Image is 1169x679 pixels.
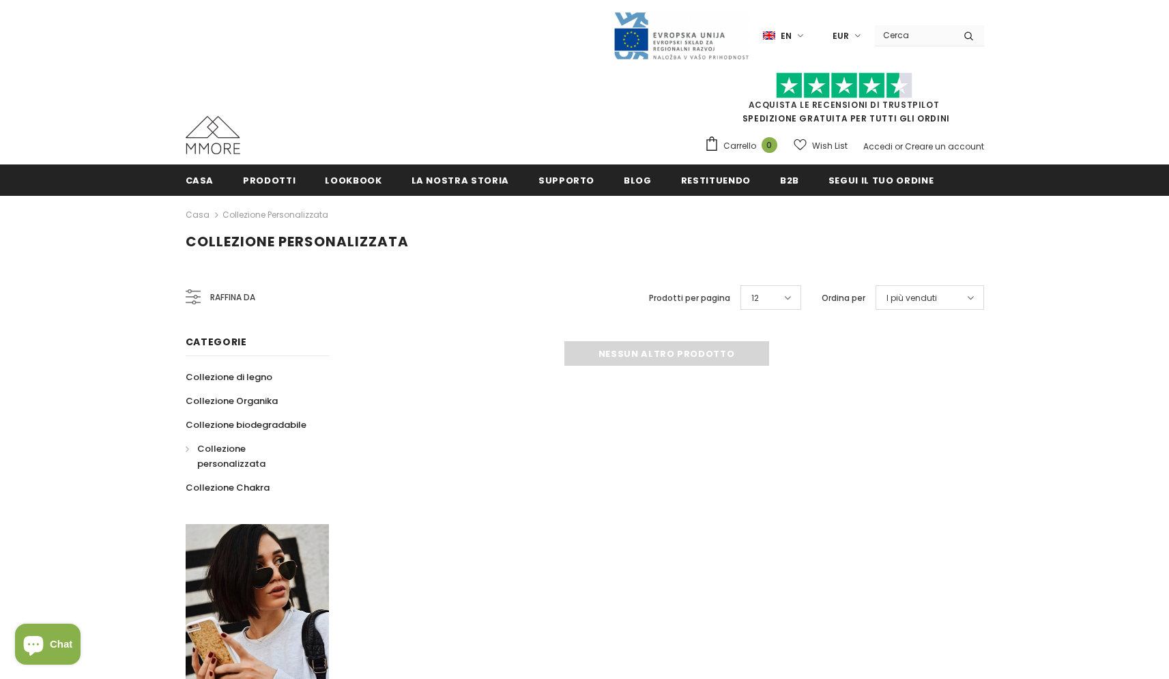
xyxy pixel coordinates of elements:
[412,174,509,187] span: La nostra storia
[186,365,272,389] a: Collezione di legno
[763,30,775,42] img: i-lang-1.png
[751,291,759,305] span: 12
[325,174,381,187] span: Lookbook
[186,174,214,187] span: Casa
[538,174,594,187] span: supporto
[538,164,594,195] a: supporto
[875,25,953,45] input: Search Site
[186,476,270,500] a: Collezione Chakra
[186,413,306,437] a: Collezione biodegradabile
[794,134,848,158] a: Wish List
[704,78,984,124] span: SPEDIZIONE GRATUITA PER TUTTI GLI ORDINI
[186,207,210,223] a: Casa
[681,174,751,187] span: Restituendo
[822,291,865,305] label: Ordina per
[243,174,295,187] span: Prodotti
[828,164,934,195] a: Segui il tuo ordine
[412,164,509,195] a: La nostra storia
[197,442,265,470] span: Collezione personalizzata
[624,164,652,195] a: Blog
[186,389,278,413] a: Collezione Organika
[863,141,893,152] a: Accedi
[186,481,270,494] span: Collezione Chakra
[613,11,749,61] img: Javni Razpis
[11,624,85,668] inbox-online-store-chat: Shopify online store chat
[828,174,934,187] span: Segui il tuo ordine
[325,164,381,195] a: Lookbook
[780,164,799,195] a: B2B
[186,116,240,154] img: Casi MMORE
[186,232,409,251] span: Collezione personalizzata
[833,29,849,43] span: EUR
[886,291,937,305] span: I più venduti
[812,139,848,153] span: Wish List
[613,29,749,41] a: Javni Razpis
[186,418,306,431] span: Collezione biodegradabile
[186,371,272,384] span: Collezione di legno
[781,29,792,43] span: en
[649,291,730,305] label: Prodotti per pagina
[186,164,214,195] a: Casa
[780,174,799,187] span: B2B
[243,164,295,195] a: Prodotti
[681,164,751,195] a: Restituendo
[776,72,912,99] img: Fidati di Pilot Stars
[186,335,247,349] span: Categorie
[749,99,940,111] a: Acquista le recensioni di TrustPilot
[186,437,314,476] a: Collezione personalizzata
[186,394,278,407] span: Collezione Organika
[895,141,903,152] span: or
[905,141,984,152] a: Creare un account
[762,137,777,153] span: 0
[704,136,784,156] a: Carrello 0
[210,290,255,305] span: Raffina da
[723,139,756,153] span: Carrello
[222,209,328,220] a: Collezione personalizzata
[624,174,652,187] span: Blog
